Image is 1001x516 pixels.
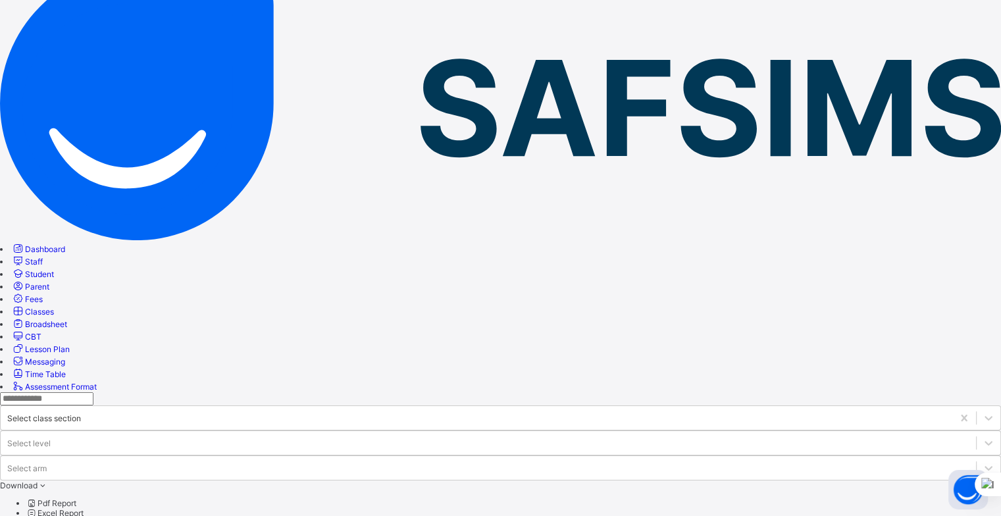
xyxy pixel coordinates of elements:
span: Assessment Format [25,382,97,392]
span: Time Table [25,369,66,379]
span: Classes [25,307,54,317]
span: Staff [25,257,43,267]
div: Select arm [7,463,47,473]
a: Time Table [11,369,66,379]
span: Parent [25,282,49,292]
a: Dashboard [11,244,65,254]
a: Messaging [11,357,65,367]
span: Dashboard [25,244,65,254]
span: Lesson Plan [25,344,70,354]
span: CBT [25,332,41,342]
div: Select class section [7,413,81,423]
a: Fees [11,294,43,304]
div: Select level [7,438,51,448]
a: Classes [11,307,54,317]
a: Staff [11,257,43,267]
li: dropdown-list-item-null-0 [26,498,1001,508]
span: Messaging [25,357,65,367]
a: Broadsheet [11,319,67,329]
a: CBT [11,332,41,342]
span: Broadsheet [25,319,67,329]
a: Lesson Plan [11,344,70,354]
a: Assessment Format [11,382,97,392]
a: Parent [11,282,49,292]
span: Student [25,269,54,279]
button: Open asap [948,470,988,509]
a: Student [11,269,54,279]
span: Fees [25,294,43,304]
